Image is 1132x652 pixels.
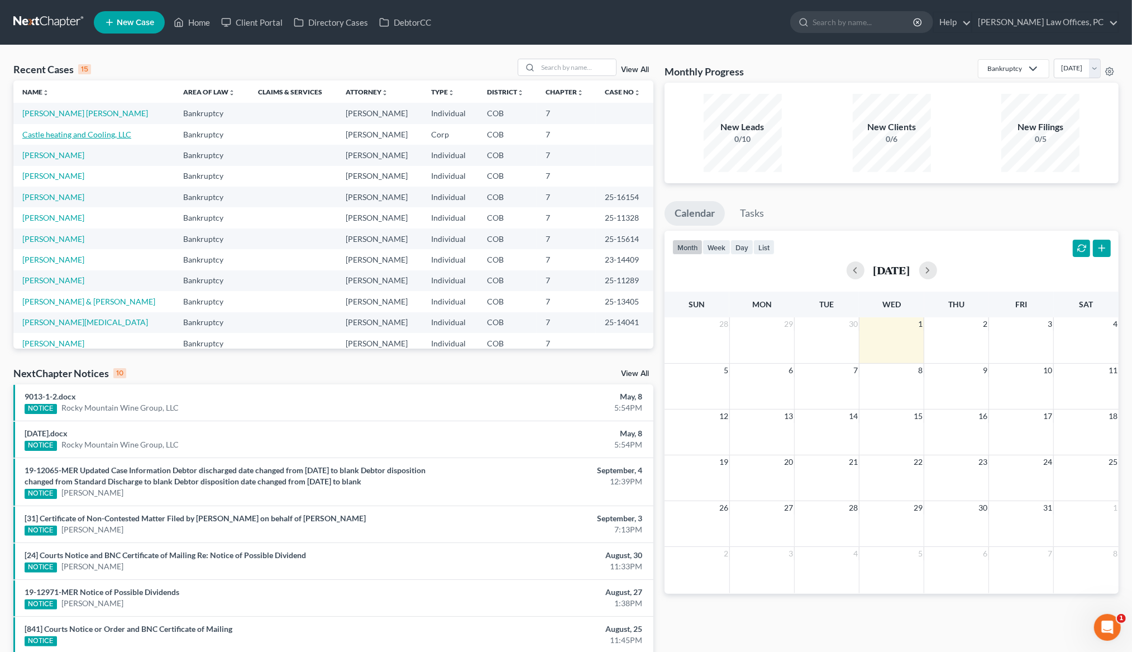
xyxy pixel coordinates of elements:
[787,364,794,377] span: 6
[444,635,642,646] div: 11:45PM
[723,364,729,377] span: 5
[22,213,84,222] a: [PERSON_NAME]
[848,317,859,331] span: 30
[787,547,794,560] span: 3
[853,121,931,134] div: New Clients
[422,103,478,123] td: Individual
[577,89,584,96] i: unfold_more
[337,103,422,123] td: [PERSON_NAME]
[346,88,388,96] a: Attorneyunfold_more
[422,229,478,249] td: Individual
[174,333,249,354] td: Bankruptcy
[704,121,782,134] div: New Leads
[1107,455,1119,469] span: 25
[977,455,988,469] span: 23
[537,187,596,207] td: 7
[337,187,422,207] td: [PERSON_NAME]
[852,547,859,560] span: 4
[853,134,931,145] div: 0/6
[982,317,988,331] span: 2
[25,599,57,610] div: NOTICE
[174,291,249,312] td: Bankruptcy
[487,88,524,96] a: Districtunfold_more
[621,370,649,378] a: View All
[337,145,422,165] td: [PERSON_NAME]
[22,275,84,285] a: [PERSON_NAME]
[61,439,179,450] a: Rocky Mountain Wine Group, LLC
[982,364,988,377] span: 9
[977,410,988,423] span: 16
[718,455,729,469] span: 19
[478,124,537,145] td: COB
[977,501,988,515] span: 30
[672,240,703,255] button: month
[852,364,859,377] span: 7
[783,455,794,469] span: 20
[337,124,422,145] td: [PERSON_NAME]
[113,368,126,378] div: 10
[478,207,537,228] td: COB
[753,240,775,255] button: list
[22,339,84,348] a: [PERSON_NAME]
[1047,317,1053,331] span: 3
[431,88,455,96] a: Typeunfold_more
[1117,614,1126,623] span: 1
[704,134,782,145] div: 0/10
[1042,501,1053,515] span: 31
[174,207,249,228] td: Bankruptcy
[948,299,964,309] span: Thu
[913,501,924,515] span: 29
[537,124,596,145] td: 7
[987,64,1022,73] div: Bankruptcy
[25,563,57,573] div: NOTICE
[537,207,596,228] td: 7
[478,229,537,249] td: COB
[1042,410,1053,423] span: 17
[596,291,653,312] td: 25-13405
[444,524,642,535] div: 7:13PM
[718,501,729,515] span: 26
[22,108,148,118] a: [PERSON_NAME] [PERSON_NAME]
[718,410,729,423] span: 12
[42,89,49,96] i: unfold_more
[537,103,596,123] td: 7
[174,166,249,187] td: Bankruptcy
[117,18,154,27] span: New Case
[1112,317,1119,331] span: 4
[337,270,422,291] td: [PERSON_NAME]
[1094,614,1121,641] iframe: Intercom live chat
[537,291,596,312] td: 7
[444,439,642,450] div: 5:54PM
[337,229,422,249] td: [PERSON_NAME]
[183,88,235,96] a: Area of Lawunfold_more
[478,145,537,165] td: COB
[374,12,437,32] a: DebtorCC
[337,312,422,333] td: [PERSON_NAME]
[596,249,653,270] td: 23-14409
[25,624,232,634] a: [841] Courts Notice or Order and BNC Certificate of Mailing
[337,249,422,270] td: [PERSON_NAME]
[228,89,235,96] i: unfold_more
[1112,547,1119,560] span: 8
[444,561,642,572] div: 11:33PM
[13,367,126,380] div: NextChapter Notices
[596,270,653,291] td: 25-11289
[61,524,123,535] a: [PERSON_NAME]
[337,166,422,187] td: [PERSON_NAME]
[25,526,57,536] div: NOTICE
[422,124,478,145] td: Corp
[174,312,249,333] td: Bankruptcy
[848,410,859,423] span: 14
[22,297,155,306] a: [PERSON_NAME] & [PERSON_NAME]
[422,291,478,312] td: Individual
[25,465,426,486] a: 19-12065-MER Updated Case Information Debtor discharged date changed from [DATE] to blank Debtor ...
[1042,455,1053,469] span: 24
[422,166,478,187] td: Individual
[444,624,642,635] div: August, 25
[478,187,537,207] td: COB
[873,264,910,276] h2: [DATE]
[174,229,249,249] td: Bankruptcy
[174,249,249,270] td: Bankruptcy
[1079,299,1093,309] span: Sat
[478,312,537,333] td: COB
